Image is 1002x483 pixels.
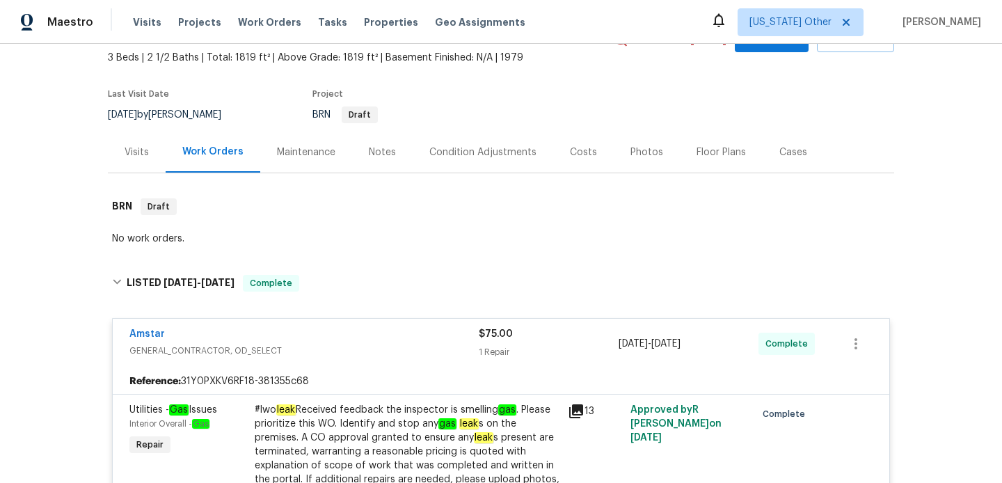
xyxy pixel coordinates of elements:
span: Properties [364,15,418,29]
span: Geo Assignments [435,15,525,29]
span: GENERAL_CONTRACTOR, OD_SELECT [129,344,479,358]
span: [DATE] [164,278,197,287]
div: Cases [779,145,807,159]
div: 31Y0PXKV6RF18-381355c68 [113,369,889,394]
span: Draft [343,111,376,119]
span: [DATE] [651,339,681,349]
h6: BRN [112,198,132,215]
b: Reference: [129,374,181,388]
div: Costs [570,145,597,159]
div: Visits [125,145,149,159]
span: Maestro [47,15,93,29]
span: Approved by R [PERSON_NAME] on [630,405,722,443]
div: No work orders. [112,232,890,246]
span: [DATE] [108,110,137,120]
div: LISTED [DATE]-[DATE]Complete [108,261,894,306]
span: [DATE] [201,278,234,287]
span: Interior Overall - [129,420,209,428]
span: Draft [142,200,175,214]
em: leak [459,418,479,429]
span: Utilities - Issues [129,404,217,415]
span: 3 Beds | 2 1/2 Baths | Total: 1819 ft² | Above Grade: 1819 ft² | Basement Finished: N/A | 1979 [108,51,612,65]
span: [US_STATE] Other [749,15,832,29]
div: Notes [369,145,396,159]
span: Projects [178,15,221,29]
span: Complete [765,337,813,351]
span: Tasks [318,17,347,27]
div: 13 [568,403,622,420]
span: [PERSON_NAME] [897,15,981,29]
div: 1 Repair [479,345,619,359]
em: Gas [192,419,209,429]
span: Work Orders [238,15,301,29]
em: leak [474,432,493,443]
span: Repair [131,438,169,452]
div: by [PERSON_NAME] [108,106,238,123]
em: gas [498,404,516,415]
a: Amstar [129,329,165,339]
div: Maintenance [277,145,335,159]
span: Complete [763,407,811,421]
div: Condition Adjustments [429,145,536,159]
span: [DATE] [619,339,648,349]
span: [DATE] [630,433,662,443]
div: BRN Draft [108,184,894,229]
span: Visits [133,15,161,29]
em: leak [276,404,296,415]
h6: LISTED [127,275,234,292]
div: Work Orders [182,145,244,159]
div: Photos [630,145,663,159]
span: $75.00 [479,329,513,339]
span: Complete [244,276,298,290]
div: Floor Plans [697,145,746,159]
span: BRN [312,110,378,120]
span: - [164,278,234,287]
span: Project [312,90,343,98]
em: gas [438,418,456,429]
span: Last Visit Date [108,90,169,98]
em: Gas [169,404,189,415]
span: - [619,337,681,351]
